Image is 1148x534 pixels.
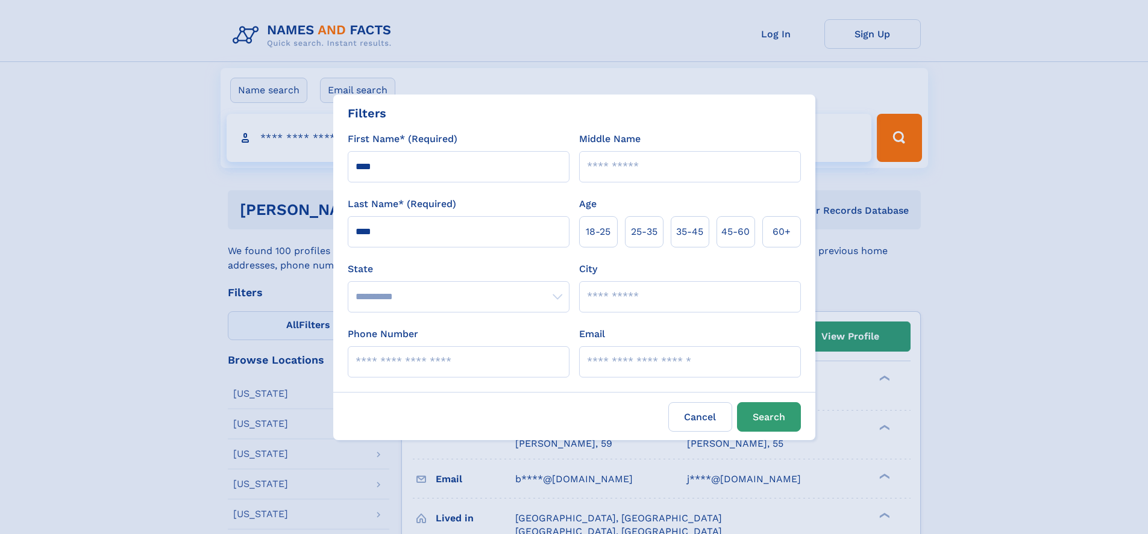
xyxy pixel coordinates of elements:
[579,262,597,276] label: City
[773,225,791,239] span: 60+
[348,327,418,341] label: Phone Number
[348,262,569,276] label: State
[579,197,597,211] label: Age
[348,104,386,122] div: Filters
[668,402,732,432] label: Cancel
[676,225,703,239] span: 35‑45
[721,225,750,239] span: 45‑60
[579,132,641,146] label: Middle Name
[631,225,657,239] span: 25‑35
[348,197,456,211] label: Last Name* (Required)
[586,225,610,239] span: 18‑25
[737,402,801,432] button: Search
[348,132,457,146] label: First Name* (Required)
[579,327,605,341] label: Email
